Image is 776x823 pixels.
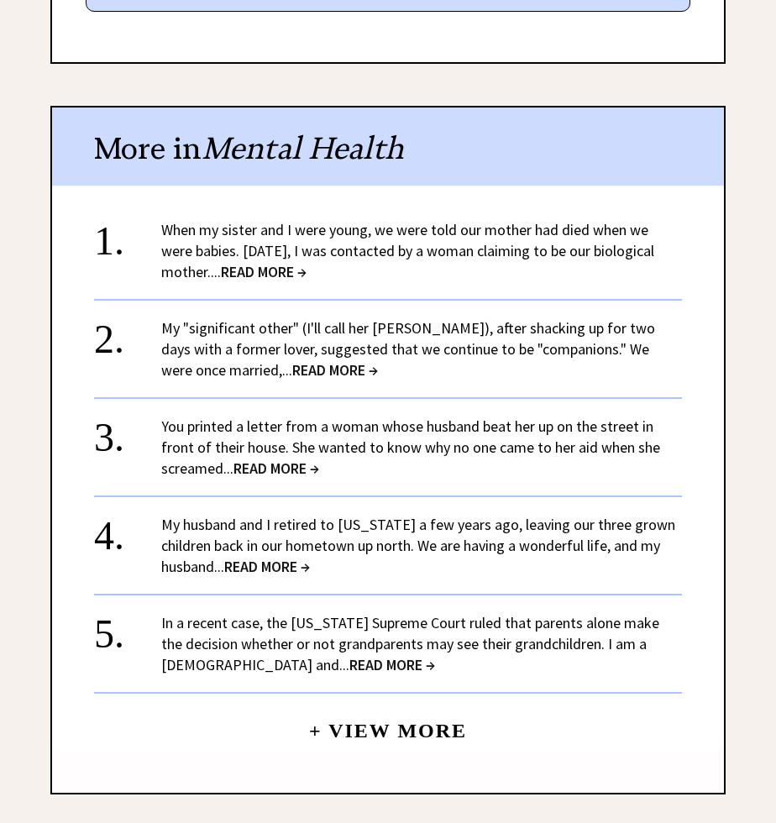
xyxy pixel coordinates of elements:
[161,417,660,478] a: You printed a letter from a woman whose husband beat her up on the street in front of their house...
[349,655,435,674] span: READ MORE →
[221,262,307,281] span: READ MORE →
[233,459,319,478] span: READ MORE →
[202,129,404,167] span: Mental Health
[161,318,655,380] a: My "significant other" (I'll call her [PERSON_NAME]), after shacking up for two days with a forme...
[94,416,161,447] div: 3.
[94,612,161,643] div: 5.
[161,515,675,576] a: My husband and I retired to [US_STATE] a few years ago, leaving our three grown children back in ...
[161,613,659,674] a: In a recent case, the [US_STATE] Supreme Court ruled that parents alone make the decision whether...
[224,557,310,576] span: READ MORE →
[94,219,161,250] div: 1.
[292,360,378,380] span: READ MORE →
[94,514,161,545] div: 4.
[161,220,654,281] a: When my sister and I were young, we were told our mother had died when we were babies. [DATE], I ...
[309,705,467,742] a: + View More
[94,317,161,349] div: 2.
[52,107,724,186] div: More in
